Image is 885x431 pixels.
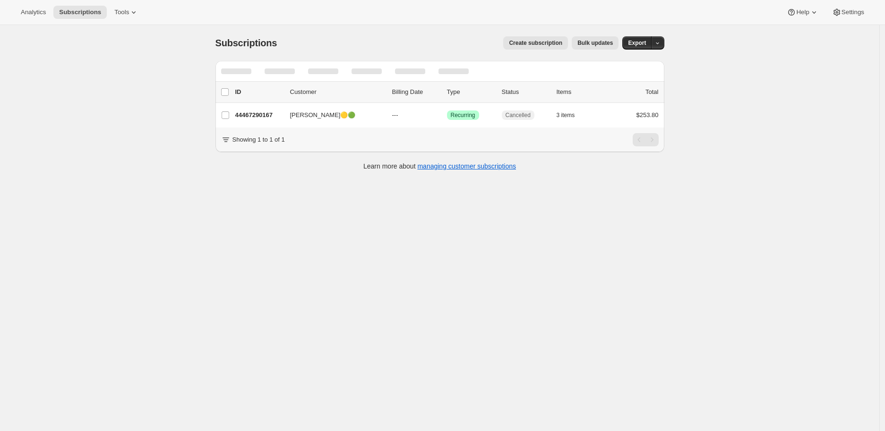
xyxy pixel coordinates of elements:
[392,111,398,118] span: ---
[447,87,494,97] div: Type
[363,161,516,171] p: Learn more about
[290,87,385,97] p: Customer
[796,8,809,16] span: Help
[235,109,659,122] div: 44467290167[PERSON_NAME]🟡🟢---SuccessRecurringCancelled3 items$253.80
[59,8,101,16] span: Subscriptions
[15,6,52,19] button: Analytics
[215,38,277,48] span: Subscriptions
[557,87,604,97] div: Items
[557,111,575,119] span: 3 items
[645,87,658,97] p: Total
[392,87,439,97] p: Billing Date
[114,8,129,16] span: Tools
[826,6,870,19] button: Settings
[577,39,613,47] span: Bulk updates
[235,87,659,97] div: IDCustomerBilling DateTypeStatusItemsTotal
[284,108,379,123] button: [PERSON_NAME]🟡🟢
[503,36,568,50] button: Create subscription
[622,36,652,50] button: Export
[109,6,144,19] button: Tools
[451,111,475,119] span: Recurring
[53,6,107,19] button: Subscriptions
[628,39,646,47] span: Export
[557,109,585,122] button: 3 items
[509,39,562,47] span: Create subscription
[21,8,46,16] span: Analytics
[506,111,531,119] span: Cancelled
[502,87,549,97] p: Status
[235,110,283,120] p: 44467290167
[842,8,864,16] span: Settings
[633,133,659,146] nav: Pagination
[235,87,283,97] p: ID
[781,6,824,19] button: Help
[290,110,356,120] span: [PERSON_NAME]🟡🟢
[636,111,659,118] span: $253.80
[417,162,516,170] a: managing customer subscriptions
[572,36,619,50] button: Bulk updates
[232,135,285,144] p: Showing 1 to 1 of 1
